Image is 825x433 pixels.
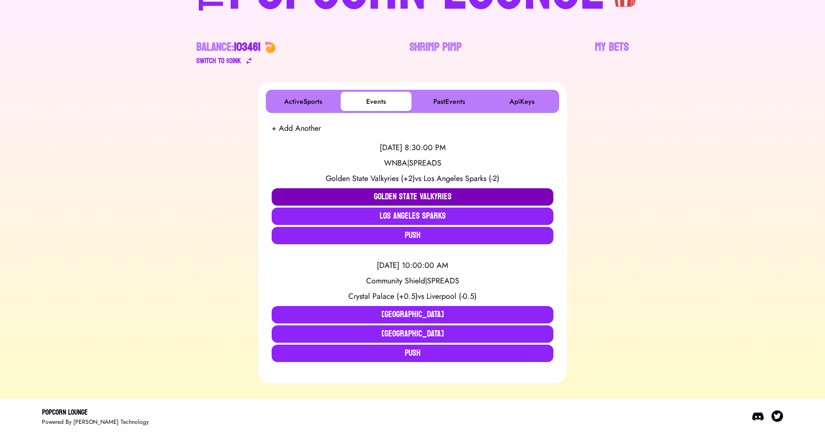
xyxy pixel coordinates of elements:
[196,40,261,55] div: Balance:
[268,92,339,111] button: ActiveSports
[272,325,553,343] button: [GEOGRAPHIC_DATA]
[326,173,415,184] span: Golden State Valkyries (+2)
[272,173,553,184] div: vs
[413,92,484,111] button: PastEvents
[272,275,553,287] div: Community Shield | SPREADS
[771,410,783,422] img: Twitter
[272,188,553,206] button: Golden State Valkyries
[752,410,764,422] img: Discord
[272,260,553,271] div: [DATE] 10:00:00 AM
[272,227,553,244] button: Push
[272,345,553,362] button: Push
[272,208,553,225] button: Los Angeles Sparks
[272,291,553,302] div: vs
[272,306,553,323] button: [GEOGRAPHIC_DATA]
[264,42,276,53] img: 🍤
[595,40,629,67] a: My Bets
[42,406,149,418] div: Popcorn Lounge
[410,40,462,67] a: Shrimp Pimp
[42,418,149,426] div: Powered By [PERSON_NAME] Technology
[341,92,412,111] button: Events
[196,55,241,67] div: Switch to $ OINK
[272,123,321,134] button: + Add Another
[272,142,553,154] div: [DATE] 8:30:00 PM
[272,157,553,169] div: WNBA | SPREADS
[234,37,261,57] span: 103461
[486,92,557,111] button: ApiKeys
[424,173,499,184] span: Los Angeles Sparks (-2)
[348,291,418,302] span: Crystal Palace (+0.5)
[426,291,477,302] span: Liverpool (-0.5)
